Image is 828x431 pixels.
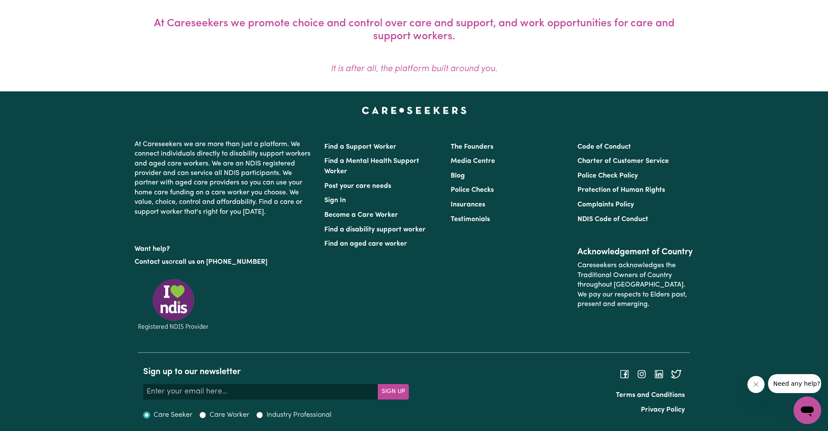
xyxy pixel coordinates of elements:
[619,370,630,377] a: Follow Careseekers on Facebook
[451,187,494,194] a: Police Checks
[175,259,267,265] a: call us on [PHONE_NUMBER]
[451,216,490,223] a: Testimonials
[135,259,169,265] a: Contact us
[637,370,647,377] a: Follow Careseekers on Instagram
[451,172,465,179] a: Blog
[135,136,314,220] p: At Careseekers we are more than just a platform. We connect individuals directly to disability su...
[577,216,648,223] a: NDIS Code of Conduct
[362,107,467,114] a: Careseekers home page
[324,226,426,233] a: Find a disability support worker
[324,197,346,204] a: Sign In
[135,254,314,270] p: or
[616,392,685,399] a: Terms and Conditions
[143,384,378,400] input: Enter your email here...
[577,144,631,150] a: Code of Conduct
[267,410,332,420] label: Industry Professional
[577,172,638,179] a: Police Check Policy
[577,201,634,208] a: Complaints Policy
[577,247,693,257] h2: Acknowledgement of Country
[654,370,664,377] a: Follow Careseekers on LinkedIn
[324,212,398,219] a: Become a Care Worker
[143,367,409,377] h2: Sign up to our newsletter
[324,144,396,150] a: Find a Support Worker
[324,158,419,175] a: Find a Mental Health Support Worker
[451,144,493,150] a: The Founders
[747,376,765,393] iframe: Close message
[324,183,391,190] a: Post your care needs
[451,201,485,208] a: Insurances
[577,158,669,165] a: Charter of Customer Service
[641,406,685,413] a: Privacy Policy
[135,17,693,43] p: At Careseekers we promote choice and control over care and support, and work opportunities for ca...
[793,397,821,424] iframe: Button to launch messaging window
[768,374,821,393] iframe: Message from company
[671,370,681,377] a: Follow Careseekers on Twitter
[210,410,249,420] label: Care Worker
[451,158,495,165] a: Media Centre
[324,240,407,247] a: Find an aged care worker
[135,64,693,74] p: It is after all, the platform built around you.
[135,278,212,331] img: Registered NDIS provider
[577,257,693,312] p: Careseekers acknowledges the Traditional Owners of Country throughout [GEOGRAPHIC_DATA]. We pay o...
[577,187,665,194] a: Protection of Human Rights
[154,410,192,420] label: Care Seeker
[378,384,409,400] button: Subscribe
[135,241,314,254] p: Want help?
